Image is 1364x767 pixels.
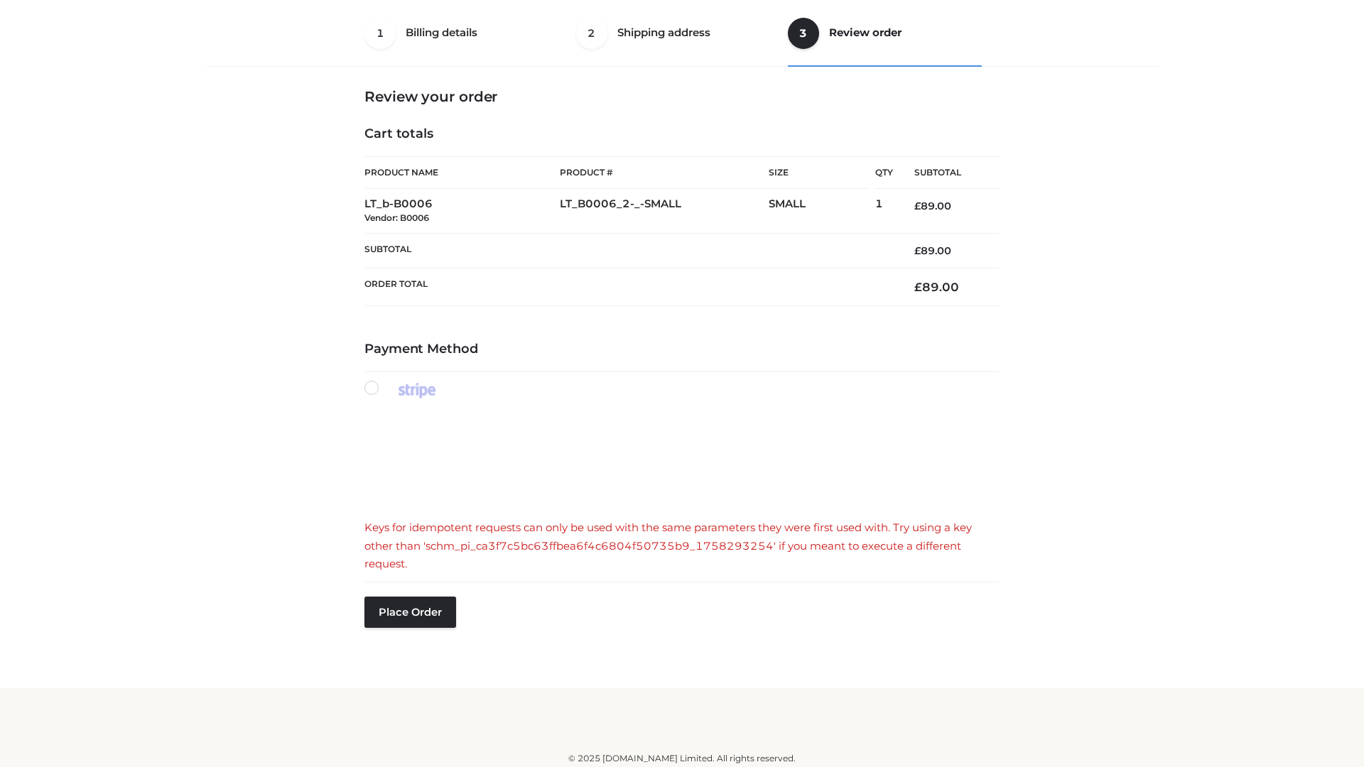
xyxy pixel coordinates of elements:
[769,157,868,189] th: Size
[560,156,769,189] th: Product #
[914,280,922,294] span: £
[364,88,1000,105] h3: Review your order
[364,212,429,223] small: Vendor: B0006
[893,157,1000,189] th: Subtotal
[769,189,875,234] td: SMALL
[364,189,560,234] td: LT_b-B0006
[364,268,893,306] th: Order Total
[364,597,456,628] button: Place order
[364,233,893,268] th: Subtotal
[211,751,1153,766] div: © 2025 [DOMAIN_NAME] Limited. All rights reserved.
[875,189,893,234] td: 1
[364,156,560,189] th: Product Name
[914,200,951,212] bdi: 89.00
[914,244,921,257] span: £
[364,342,1000,357] h4: Payment Method
[914,200,921,212] span: £
[364,126,1000,142] h4: Cart totals
[875,156,893,189] th: Qty
[914,280,959,294] bdi: 89.00
[914,244,951,257] bdi: 89.00
[364,518,1000,573] div: Keys for idempotent requests can only be used with the same parameters they were first used with....
[560,189,769,234] td: LT_B0006_2-_-SMALL
[362,413,997,504] iframe: Secure payment input frame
